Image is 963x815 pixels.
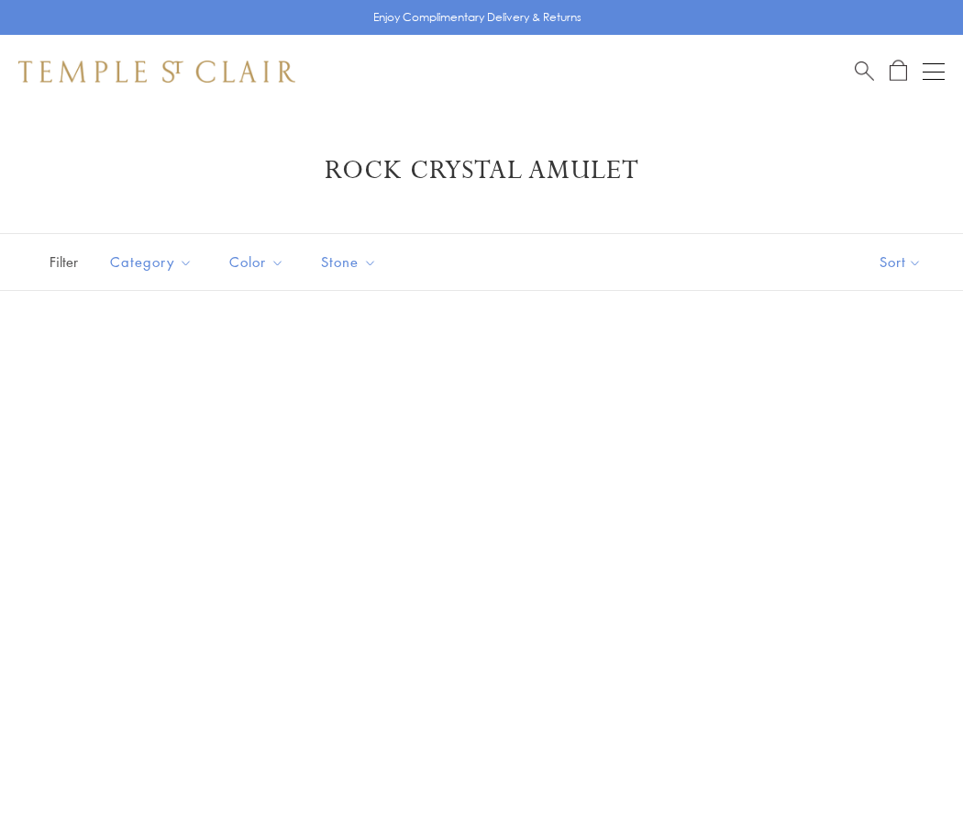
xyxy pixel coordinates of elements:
[220,251,298,274] span: Color
[18,61,295,83] img: Temple St. Clair
[101,251,206,274] span: Category
[307,241,391,283] button: Stone
[855,60,874,83] a: Search
[216,241,298,283] button: Color
[923,61,945,83] button: Open navigation
[373,8,581,27] p: Enjoy Complimentary Delivery & Returns
[96,241,206,283] button: Category
[890,60,907,83] a: Open Shopping Bag
[312,251,391,274] span: Stone
[838,234,963,290] button: Show sort by
[46,154,917,187] h1: Rock Crystal Amulet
